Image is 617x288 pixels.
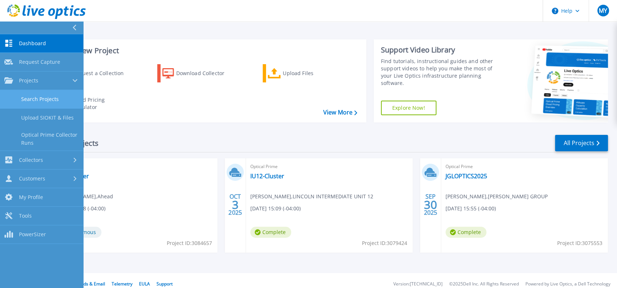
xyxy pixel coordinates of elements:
div: Cloud Pricing Calculator [72,96,130,111]
span: Customers [19,175,45,182]
a: IU12-Cluster [250,172,284,180]
span: Complete [250,227,291,238]
span: MY [599,8,607,13]
a: Upload Files [263,64,344,82]
span: Optical Prime [250,163,408,171]
div: Download Collector [176,66,235,81]
div: Support Video Library [381,45,500,55]
span: [PERSON_NAME] , LINCOLN INTERMEDIATE UNIT 12 [250,192,373,201]
span: My Profile [19,194,43,201]
div: OCT 2025 [228,191,242,218]
span: Optical Prime [446,163,603,171]
a: Explore Now! [381,101,436,115]
a: Cloud Pricing Calculator [52,94,133,113]
span: [DATE] 15:55 (-04:00) [446,205,496,213]
span: PowerSizer [19,231,46,238]
li: © 2025 Dell Inc. All Rights Reserved [449,282,519,287]
span: 30 [424,202,437,208]
div: Request a Collection [73,66,131,81]
a: Download Collector [157,64,239,82]
a: View More [323,109,357,116]
span: Projects [19,77,38,84]
span: 3 [232,202,238,208]
div: Upload Files [283,66,341,81]
span: Project ID: 3075553 [557,239,602,247]
a: Ads & Email [81,281,105,287]
span: Optical Prime [55,163,213,171]
span: Complete [446,227,486,238]
div: Find tutorials, instructional guides and other support videos to help you make the most of your L... [381,58,500,87]
span: Tools [19,213,32,219]
div: SEP 2025 [423,191,437,218]
li: Version: [TECHNICAL_ID] [393,282,443,287]
span: [PERSON_NAME] , [PERSON_NAME] GROUP [446,192,548,201]
span: Project ID: 3079424 [362,239,407,247]
a: Request a Collection [52,64,133,82]
span: Collectors [19,157,43,163]
a: JGLOPTICS2025 [446,172,487,180]
a: Telemetry [112,281,132,287]
span: [PERSON_NAME] , Ahead [55,192,113,201]
li: Powered by Live Optics, a Dell Technology [525,282,610,287]
span: Dashboard [19,40,46,47]
a: Support [157,281,173,287]
a: EULA [139,281,150,287]
a: All Projects [555,135,608,151]
span: Request Capture [19,59,60,65]
h3: Start a New Project [52,47,357,55]
span: Project ID: 3084657 [167,239,212,247]
span: [DATE] 15:09 (-04:00) [250,205,301,213]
